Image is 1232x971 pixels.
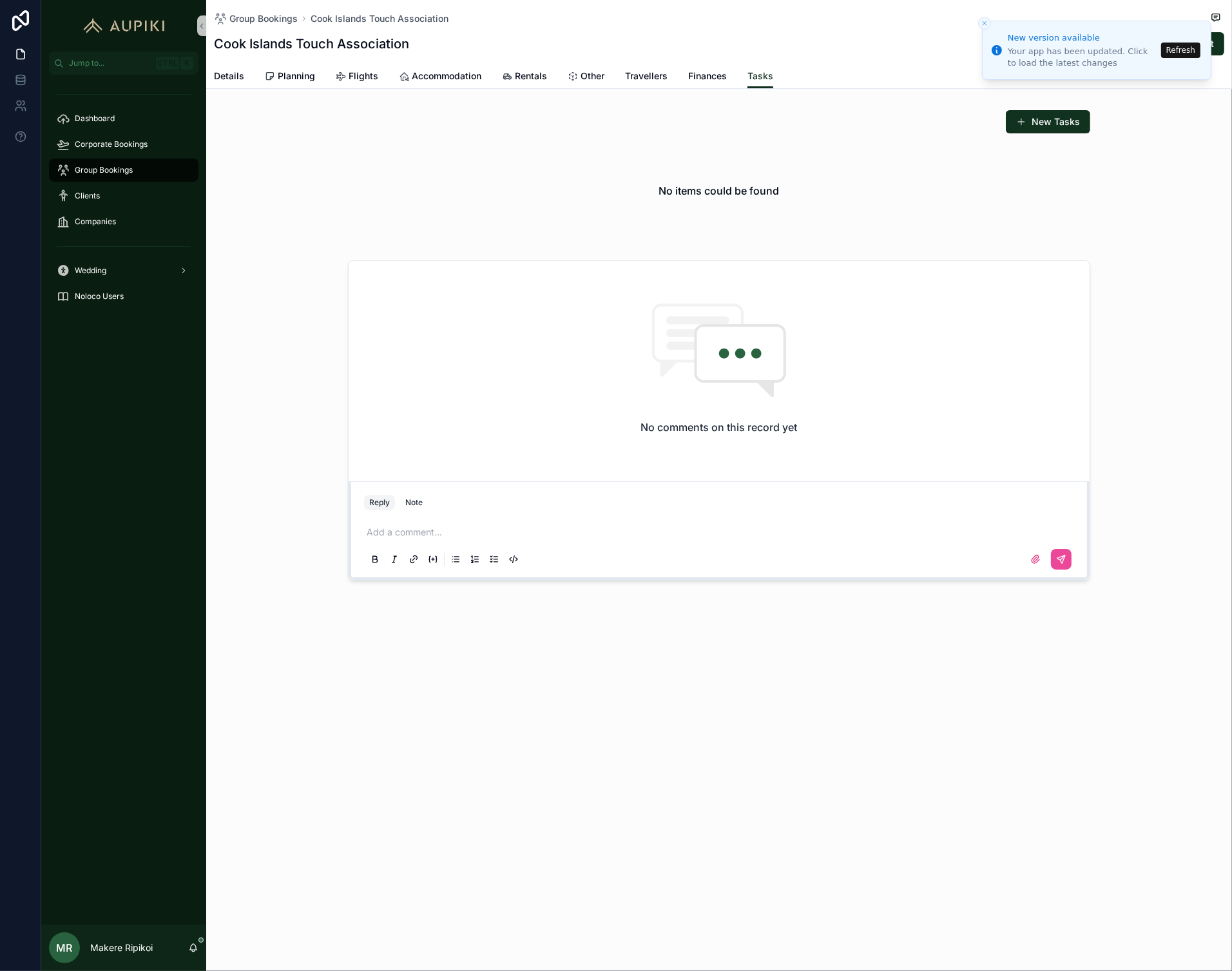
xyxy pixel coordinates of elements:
[400,495,428,510] button: Note
[364,495,395,510] button: Reply
[90,941,153,954] p: Makere Ripikoi
[49,52,198,75] button: Jump to...CtrlK
[75,291,124,302] span: Noloco Users
[57,940,73,956] span: MR
[229,12,298,25] span: Group Bookings
[336,64,378,90] a: Flights
[311,12,448,25] a: Cook Islands Touch Association
[978,17,991,30] button: Close toast
[49,159,198,182] a: Group Bookings
[75,265,106,276] span: Wedding
[214,35,409,53] h1: Cook Islands Touch Association
[1008,46,1157,69] div: Your app has been updated. Click to load the latest changes
[49,259,198,282] a: Wedding
[581,70,604,82] span: Other
[515,70,547,82] span: Rentals
[75,165,133,175] span: Group Bookings
[49,184,198,207] a: Clients
[659,183,780,198] h2: No items could be found
[49,133,198,156] a: Corporate Bookings
[688,64,727,90] a: Finances
[349,70,378,82] span: Flights
[77,15,171,36] img: App logo
[75,139,148,149] span: Corporate Bookings
[69,58,151,68] span: Jump to...
[625,70,668,82] span: Travellers
[568,64,604,90] a: Other
[49,210,198,233] a: Companies
[1006,110,1090,133] button: New Tasks
[214,70,244,82] span: Details
[49,107,198,130] a: Dashboard
[1161,43,1200,58] button: Refresh
[75,113,115,124] span: Dashboard
[641,419,798,435] h2: No comments on this record yet
[502,64,547,90] a: Rentals
[747,64,773,89] a: Tasks
[412,70,481,82] span: Accommodation
[405,497,423,508] div: Note
[399,64,481,90] a: Accommodation
[278,70,315,82] span: Planning
[156,57,179,70] span: Ctrl
[625,64,668,90] a: Travellers
[265,64,315,90] a: Planning
[41,75,206,325] div: scrollable content
[182,58,192,68] span: K
[49,285,198,308] a: Noloco Users
[747,70,773,82] span: Tasks
[688,70,727,82] span: Finances
[214,12,298,25] a: Group Bookings
[75,216,116,227] span: Companies
[75,191,100,201] span: Clients
[1008,32,1157,44] div: New version available
[214,64,244,90] a: Details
